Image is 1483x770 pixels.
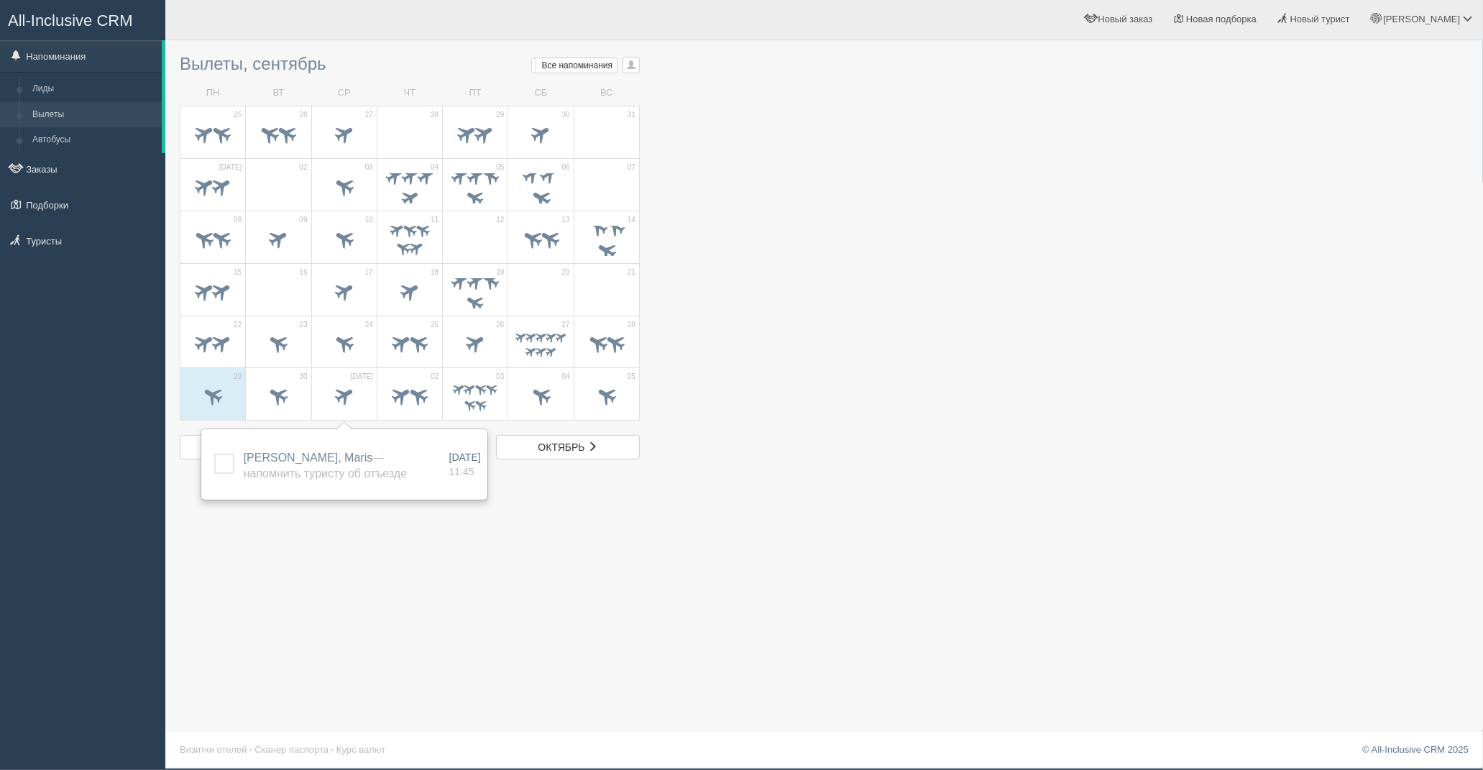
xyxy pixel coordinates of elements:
a: Лиды [26,76,162,102]
span: 04 [562,372,570,382]
span: [DATE] [449,452,481,463]
a: [DATE] 11:45 [449,450,481,479]
span: 16 [299,267,307,278]
td: СБ [508,81,574,106]
span: 13 [562,215,570,225]
span: 26 [496,320,504,330]
span: 30 [562,110,570,120]
td: ВТ [246,81,311,106]
span: Все напоминания [542,60,613,70]
span: [DATE] [219,162,242,173]
a: Вылеты [26,102,162,128]
span: [DATE] [350,372,372,382]
span: октябрь [538,441,584,453]
a: Сканер паспорта [254,744,329,755]
span: 19 [496,267,504,278]
span: 03 [365,162,373,173]
a: © All-Inclusive CRM 2025 [1362,744,1469,755]
span: 02 [299,162,307,173]
span: 18 [431,267,439,278]
span: 29 [496,110,504,120]
span: 24 [365,320,373,330]
td: ПТ [443,81,508,106]
a: октябрь [496,435,640,459]
span: 30 [299,372,307,382]
span: 02 [431,372,439,382]
span: 12 [496,215,504,225]
span: Новый турист [1290,14,1350,24]
span: 20 [562,267,570,278]
span: 10 [365,215,373,225]
td: ПН [180,81,246,106]
span: 25 [234,110,242,120]
span: Новая подборка [1186,14,1257,24]
td: ВС [574,81,639,106]
span: 06 [562,162,570,173]
span: 08 [234,215,242,225]
span: · [331,744,334,755]
span: 07 [628,162,635,173]
span: 29 [234,372,242,382]
a: Автобусы [26,127,162,153]
span: 23 [299,320,307,330]
span: Новый заказ [1098,14,1153,24]
a: [PERSON_NAME], Maris— Напомнить туристу об отъезде [244,452,407,480]
span: · [249,744,252,755]
span: 17 [365,267,373,278]
span: [PERSON_NAME], Maris [244,452,407,480]
a: август [180,435,323,459]
span: 11:45 [449,466,474,477]
a: Курс валют [336,744,385,755]
td: ЧТ [377,81,442,106]
h3: Вылеты, сентябрь [180,55,640,73]
span: All-Inclusive CRM [8,12,133,29]
span: 28 [628,320,635,330]
span: 28 [431,110,439,120]
td: СР [311,81,377,106]
span: 09 [299,215,307,225]
span: 03 [496,372,504,382]
span: 25 [431,320,439,330]
span: 22 [234,320,242,330]
span: 26 [299,110,307,120]
span: 05 [496,162,504,173]
span: 14 [628,215,635,225]
a: Визитки отелей [180,744,247,755]
span: 21 [628,267,635,278]
span: 11 [431,215,439,225]
span: 04 [431,162,439,173]
span: [PERSON_NAME] [1383,14,1460,24]
span: 15 [234,267,242,278]
span: 05 [628,372,635,382]
span: 31 [628,110,635,120]
span: 27 [365,110,373,120]
span: 27 [562,320,570,330]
